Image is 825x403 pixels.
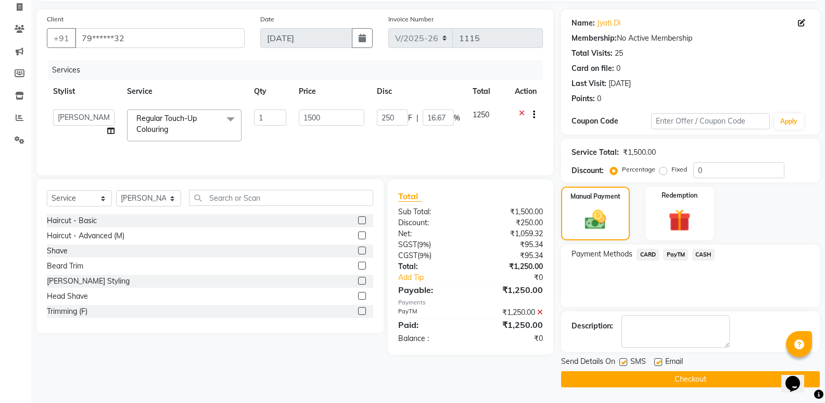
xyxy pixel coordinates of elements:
[471,206,551,217] div: ₹1,500.00
[388,15,434,24] label: Invoice Number
[597,93,601,104] div: 0
[390,307,471,318] div: PayTM
[390,250,471,261] div: ( )
[420,251,429,260] span: 9%
[623,147,656,158] div: ₹1,500.00
[121,80,248,103] th: Service
[692,249,715,261] span: CASH
[47,276,130,287] div: [PERSON_NAME] Styling
[47,230,124,241] div: Haircut - Advanced (M)
[615,48,623,59] div: 25
[616,63,620,74] div: 0
[471,217,551,228] div: ₹250.00
[390,206,471,217] div: Sub Total:
[48,60,551,80] div: Services
[572,33,617,44] div: Membership:
[572,116,651,127] div: Coupon Code
[390,261,471,272] div: Total:
[248,80,293,103] th: Qty
[572,48,613,59] div: Total Visits:
[622,165,655,174] label: Percentage
[47,261,83,272] div: Beard Trim
[189,190,373,206] input: Search or Scan
[416,113,418,124] span: |
[390,217,471,228] div: Discount:
[398,298,543,307] div: Payments
[471,261,551,272] div: ₹1,250.00
[572,18,595,29] div: Name:
[47,246,68,257] div: Shave
[260,15,274,24] label: Date
[471,239,551,250] div: ₹95.34
[47,215,97,226] div: Haircut - Basic
[466,80,509,103] th: Total
[390,239,471,250] div: ( )
[572,249,632,260] span: Payment Methods
[570,192,620,201] label: Manual Payment
[75,28,245,48] input: Search by Name/Mobile/Email/Code
[597,18,620,29] a: Jyoti Di
[454,113,460,124] span: %
[408,113,412,124] span: F
[419,240,429,249] span: 9%
[637,249,659,261] span: CARD
[572,63,614,74] div: Card on file:
[781,361,815,393] iframe: chat widget
[398,251,417,260] span: CGST
[572,147,619,158] div: Service Total:
[509,80,543,103] th: Action
[471,284,551,296] div: ₹1,250.00
[390,333,471,344] div: Balance :
[47,15,64,24] label: Client
[484,272,551,283] div: ₹0
[136,114,197,134] span: Regular Touch-Up Colouring
[168,125,173,134] a: x
[665,356,683,369] span: Email
[47,291,88,302] div: Head Shave
[390,272,484,283] a: Add Tip
[561,371,820,387] button: Checkout
[471,228,551,239] div: ₹1,059.32
[471,333,551,344] div: ₹0
[671,165,687,174] label: Fixed
[662,206,697,234] img: _gift.svg
[572,33,809,44] div: No Active Membership
[572,78,606,89] div: Last Visit:
[572,93,595,104] div: Points:
[398,191,422,202] span: Total
[390,284,471,296] div: Payable:
[471,250,551,261] div: ₹95.34
[774,114,804,129] button: Apply
[398,240,417,249] span: SGST
[561,356,615,369] span: Send Details On
[572,165,604,176] div: Discount:
[608,78,631,89] div: [DATE]
[630,356,646,369] span: SMS
[578,207,613,232] img: _cash.svg
[47,28,76,48] button: +91
[390,319,471,331] div: Paid:
[662,191,697,200] label: Redemption
[572,321,613,332] div: Description:
[47,80,121,103] th: Stylist
[293,80,370,103] th: Price
[651,113,770,129] input: Enter Offer / Coupon Code
[47,306,87,317] div: Trimming (F)
[371,80,466,103] th: Disc
[471,307,551,318] div: ₹1,250.00
[473,110,489,119] span: 1250
[663,249,688,261] span: PayTM
[390,228,471,239] div: Net:
[471,319,551,331] div: ₹1,250.00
